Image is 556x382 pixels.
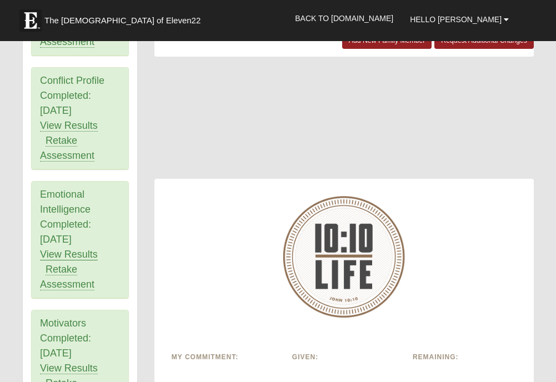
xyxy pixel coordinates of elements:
a: The [DEMOGRAPHIC_DATA] of Eleven22 [14,4,236,32]
div: Conflict Profile Completed: [DATE] [32,68,128,169]
h6: Given: [292,353,396,361]
a: View Results [40,249,98,260]
a: Retake Assessment [40,264,94,290]
div: Emotional Intelligence Completed: [DATE] [32,182,128,298]
span: Hello [PERSON_NAME] [410,15,502,24]
a: View Results [40,120,98,132]
span: The [DEMOGRAPHIC_DATA] of Eleven22 [44,15,201,26]
img: 10-10-Life-logo-round-no-scripture.png [283,196,405,318]
h6: Remaining: [413,353,517,361]
a: View Results [40,363,98,374]
a: Back to [DOMAIN_NAME] [287,4,402,32]
img: Eleven22 logo [19,9,42,32]
a: Retake Assessment [40,21,94,48]
a: Hello [PERSON_NAME] [402,6,517,33]
a: Retake Assessment [40,135,94,162]
h6: My Commitment: [172,353,276,361]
